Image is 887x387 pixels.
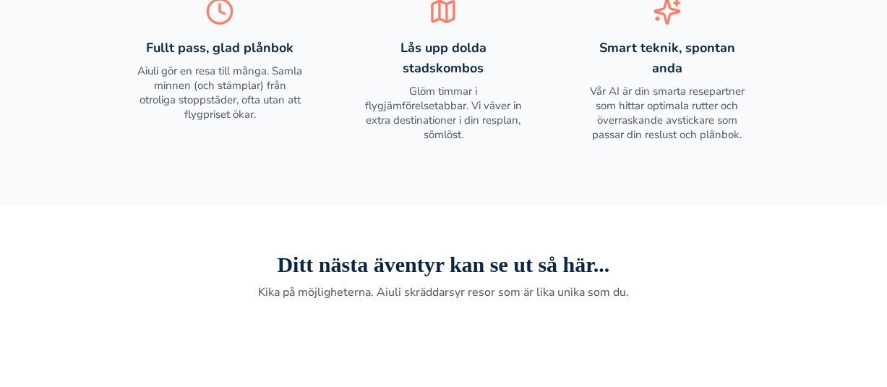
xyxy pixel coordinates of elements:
[146,38,293,58] h3: Fullt pass, glad plånbok
[46,252,841,278] h2: Ditt nästa äventyr kan se ut så här...
[584,84,750,142] p: Vår AI är din smarta resepartner som hittar optimala rutter och överraskande avstickare som passa...
[201,284,687,301] p: Kika på möjligheterna. Aiuli skräddarsyr resor som är lika unika som du.
[361,38,526,78] h3: Lås upp dolda stadskombos
[361,84,526,142] p: Glöm timmar i flygjämförelsetabbar. Vi väver in extra destinationer i din resplan, sömlöst.
[137,64,303,122] p: Aiuli gör en resa till många. Samla minnen (och stämplar) från otroliga stoppstäder, ofta utan at...
[584,38,750,78] h3: Smart teknik, spontan anda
